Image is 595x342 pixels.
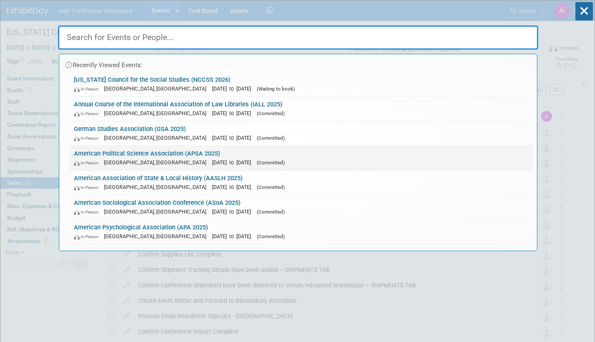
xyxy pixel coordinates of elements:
a: German Studies Association (GSA 2025) In-Person [GEOGRAPHIC_DATA], [GEOGRAPHIC_DATA] [DATE] to [D... [70,121,533,146]
span: [DATE] to [DATE] [212,135,255,141]
a: Annual Course of the International Association of Law Libraries (IALL 2025) In-Person [GEOGRAPHIC... [70,97,533,121]
span: In-Person [74,209,102,215]
a: American Psychological Association (APA 2025) In-Person [GEOGRAPHIC_DATA], [GEOGRAPHIC_DATA] [DAT... [70,220,533,244]
div: Recently Viewed Events: [63,54,533,72]
span: [DATE] to [DATE] [212,233,255,239]
span: [DATE] to [DATE] [212,209,255,215]
span: [DATE] to [DATE] [212,184,255,190]
span: In-Person [74,234,102,239]
span: (Committed) [257,135,285,141]
input: Search for Events or People... [58,25,538,50]
span: In-Person [74,111,102,116]
span: [GEOGRAPHIC_DATA], [GEOGRAPHIC_DATA] [104,209,210,215]
span: [DATE] to [DATE] [212,85,255,92]
span: [GEOGRAPHIC_DATA], [GEOGRAPHIC_DATA] [104,135,210,141]
span: [DATE] to [DATE] [212,110,255,116]
span: (Waiting to book) [257,86,295,92]
span: (Committed) [257,111,285,116]
span: [GEOGRAPHIC_DATA], [GEOGRAPHIC_DATA] [104,159,210,166]
a: American Political Science Association (APSA 2025) In-Person [GEOGRAPHIC_DATA], [GEOGRAPHIC_DATA]... [70,146,533,170]
a: American Association of State & Local History (AASLH 2025) In-Person [GEOGRAPHIC_DATA], [GEOGRAPH... [70,171,533,195]
span: (Committed) [257,160,285,166]
span: [GEOGRAPHIC_DATA], [GEOGRAPHIC_DATA] [104,85,210,92]
span: (Committed) [257,234,285,239]
span: In-Person [74,86,102,92]
span: (Committed) [257,184,285,190]
span: [GEOGRAPHIC_DATA], [GEOGRAPHIC_DATA] [104,184,210,190]
span: In-Person [74,136,102,141]
span: [GEOGRAPHIC_DATA], [GEOGRAPHIC_DATA] [104,233,210,239]
span: [GEOGRAPHIC_DATA], [GEOGRAPHIC_DATA] [104,110,210,116]
span: (Committed) [257,209,285,215]
a: American Sociological Association Conference (ASoA 2025) In-Person [GEOGRAPHIC_DATA], [GEOGRAPHIC... [70,195,533,219]
span: In-Person [74,185,102,190]
span: [DATE] to [DATE] [212,159,255,166]
span: In-Person [74,160,102,166]
a: [US_STATE] Council for the Social Studies (NCCSS 2026) In-Person [GEOGRAPHIC_DATA], [GEOGRAPHIC_D... [70,72,533,96]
